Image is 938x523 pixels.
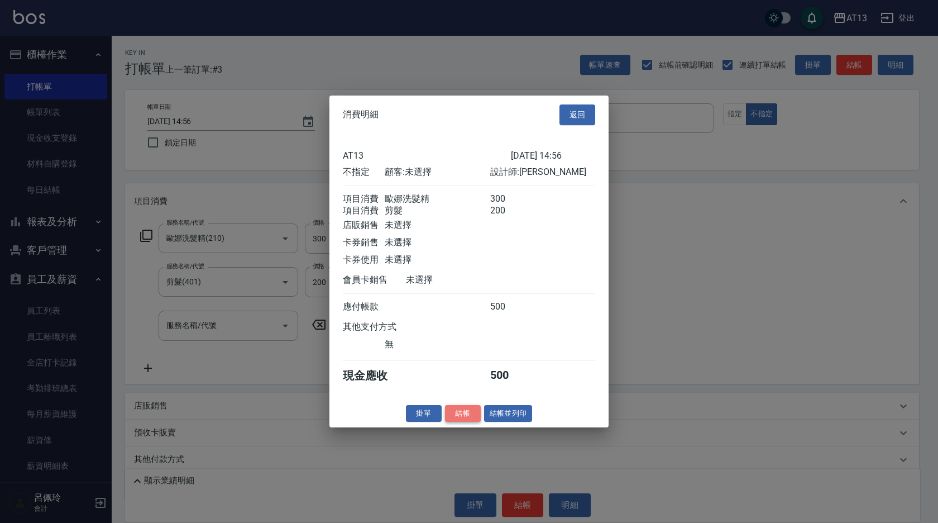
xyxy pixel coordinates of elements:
[385,166,490,178] div: 顧客: 未選擇
[343,150,511,160] div: AT13
[385,193,490,205] div: 歐娜洗髮精
[343,321,427,332] div: 其他支付方式
[445,405,481,422] button: 結帳
[343,109,379,120] span: 消費明細
[343,219,385,231] div: 店販銷售
[385,338,490,350] div: 無
[385,254,490,265] div: 未選擇
[490,166,595,178] div: 設計師: [PERSON_NAME]
[343,193,385,205] div: 項目消費
[406,274,511,286] div: 未選擇
[490,301,532,312] div: 500
[385,236,490,248] div: 未選擇
[343,301,385,312] div: 應付帳款
[484,405,533,422] button: 結帳並列印
[343,274,406,286] div: 會員卡銷售
[511,150,595,160] div: [DATE] 14:56
[490,205,532,216] div: 200
[385,219,490,231] div: 未選擇
[343,166,385,178] div: 不指定
[490,368,532,383] div: 500
[385,205,490,216] div: 剪髮
[490,193,532,205] div: 300
[343,254,385,265] div: 卡券使用
[343,205,385,216] div: 項目消費
[559,104,595,125] button: 返回
[406,405,442,422] button: 掛單
[343,368,406,383] div: 現金應收
[343,236,385,248] div: 卡券銷售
